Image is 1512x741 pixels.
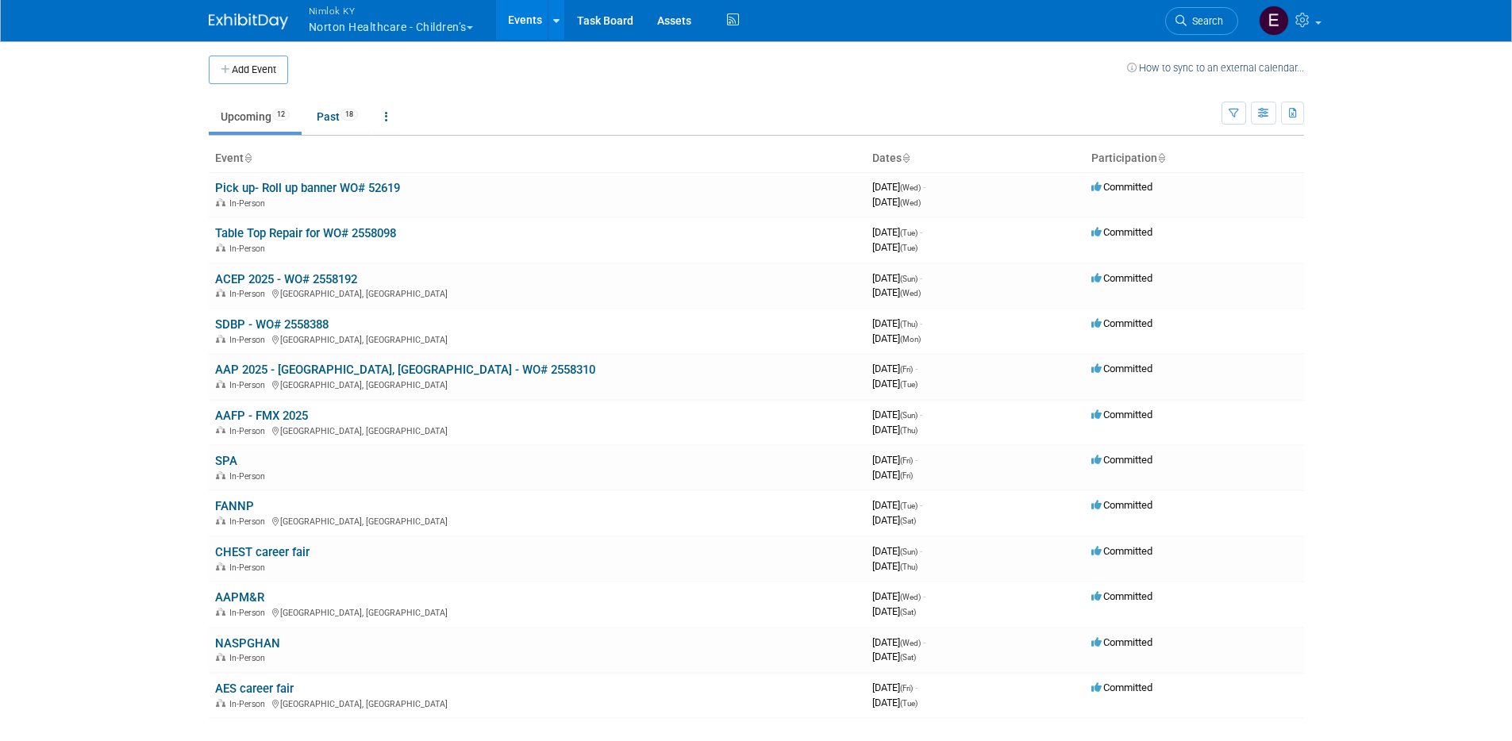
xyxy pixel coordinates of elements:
[215,424,860,436] div: [GEOGRAPHIC_DATA], [GEOGRAPHIC_DATA]
[872,424,918,436] span: [DATE]
[920,545,922,557] span: -
[872,286,921,298] span: [DATE]
[215,363,595,377] a: AAP 2025 - [GEOGRAPHIC_DATA], [GEOGRAPHIC_DATA] - WO# 2558310
[229,380,270,390] span: In-Person
[900,684,913,693] span: (Fri)
[900,516,916,525] span: (Sat)
[900,639,921,647] span: (Wed)
[215,409,308,423] a: AAFP - FMX 2025
[272,109,290,121] span: 12
[923,181,925,193] span: -
[1091,454,1152,466] span: Committed
[1091,226,1152,238] span: Committed
[1091,317,1152,329] span: Committed
[1091,499,1152,511] span: Committed
[900,562,918,571] span: (Thu)
[215,605,860,618] div: [GEOGRAPHIC_DATA], [GEOGRAPHIC_DATA]
[872,317,922,329] span: [DATE]
[872,332,921,344] span: [DATE]
[215,378,860,390] div: [GEOGRAPHIC_DATA], [GEOGRAPHIC_DATA]
[1127,62,1304,74] a: How to sync to an external calendar...
[215,514,860,527] div: [GEOGRAPHIC_DATA], [GEOGRAPHIC_DATA]
[902,152,910,164] a: Sort by Start Date
[216,562,225,570] img: In-Person Event
[920,226,922,238] span: -
[872,272,922,284] span: [DATE]
[229,198,270,209] span: In-Person
[915,681,918,693] span: -
[209,145,866,172] th: Event
[872,226,922,238] span: [DATE]
[900,501,918,510] span: (Tue)
[900,608,916,616] span: (Sat)
[229,426,270,436] span: In-Person
[340,109,358,121] span: 18
[923,590,925,602] span: -
[229,516,270,527] span: In-Person
[1091,363,1152,374] span: Committed
[872,469,913,481] span: [DATE]
[900,699,918,708] span: (Tue)
[305,102,370,132] a: Past18
[215,454,237,468] a: SPA
[216,335,225,343] img: In-Person Event
[229,289,270,299] span: In-Person
[215,317,329,332] a: SDBP - WO# 2558388
[872,241,918,253] span: [DATE]
[215,697,860,709] div: [GEOGRAPHIC_DATA], [GEOGRAPHIC_DATA]
[920,499,922,511] span: -
[1091,590,1152,602] span: Committed
[309,2,473,19] span: Nimlok KY
[872,545,922,557] span: [DATE]
[1091,681,1152,693] span: Committed
[209,13,288,29] img: ExhibitDay
[900,228,918,237] span: (Tue)
[872,560,918,572] span: [DATE]
[215,499,254,513] a: FANNP
[872,409,922,420] span: [DATE]
[216,244,225,251] img: In-Person Event
[215,681,294,696] a: AES career fair
[215,545,310,559] a: CHEST career fair
[229,244,270,254] span: In-Person
[900,547,918,556] span: (Sun)
[209,56,288,84] button: Add Event
[1157,152,1165,164] a: Sort by Participation Type
[229,608,270,618] span: In-Person
[1091,409,1152,420] span: Committed
[872,181,925,193] span: [DATE]
[215,286,860,299] div: [GEOGRAPHIC_DATA], [GEOGRAPHIC_DATA]
[872,636,925,648] span: [DATE]
[1091,181,1152,193] span: Committed
[920,317,922,329] span: -
[872,196,921,208] span: [DATE]
[1187,15,1223,27] span: Search
[900,320,918,328] span: (Thu)
[915,454,918,466] span: -
[872,514,916,526] span: [DATE]
[872,681,918,693] span: [DATE]
[872,697,918,708] span: [DATE]
[216,198,225,206] img: In-Person Event
[900,198,921,207] span: (Wed)
[215,590,264,605] a: AAPM&R
[900,244,918,252] span: (Tue)
[900,411,918,420] span: (Sun)
[923,636,925,648] span: -
[1091,272,1152,284] span: Committed
[209,102,302,132] a: Upcoming12
[216,426,225,434] img: In-Person Event
[229,699,270,709] span: In-Person
[229,471,270,482] span: In-Person
[216,380,225,388] img: In-Person Event
[900,593,921,601] span: (Wed)
[229,335,270,345] span: In-Person
[900,456,913,465] span: (Fri)
[900,365,913,374] span: (Fri)
[866,145,1085,172] th: Dates
[216,289,225,297] img: In-Person Event
[872,454,918,466] span: [DATE]
[872,378,918,390] span: [DATE]
[215,636,280,651] a: NASPGHAN
[900,275,918,283] span: (Sun)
